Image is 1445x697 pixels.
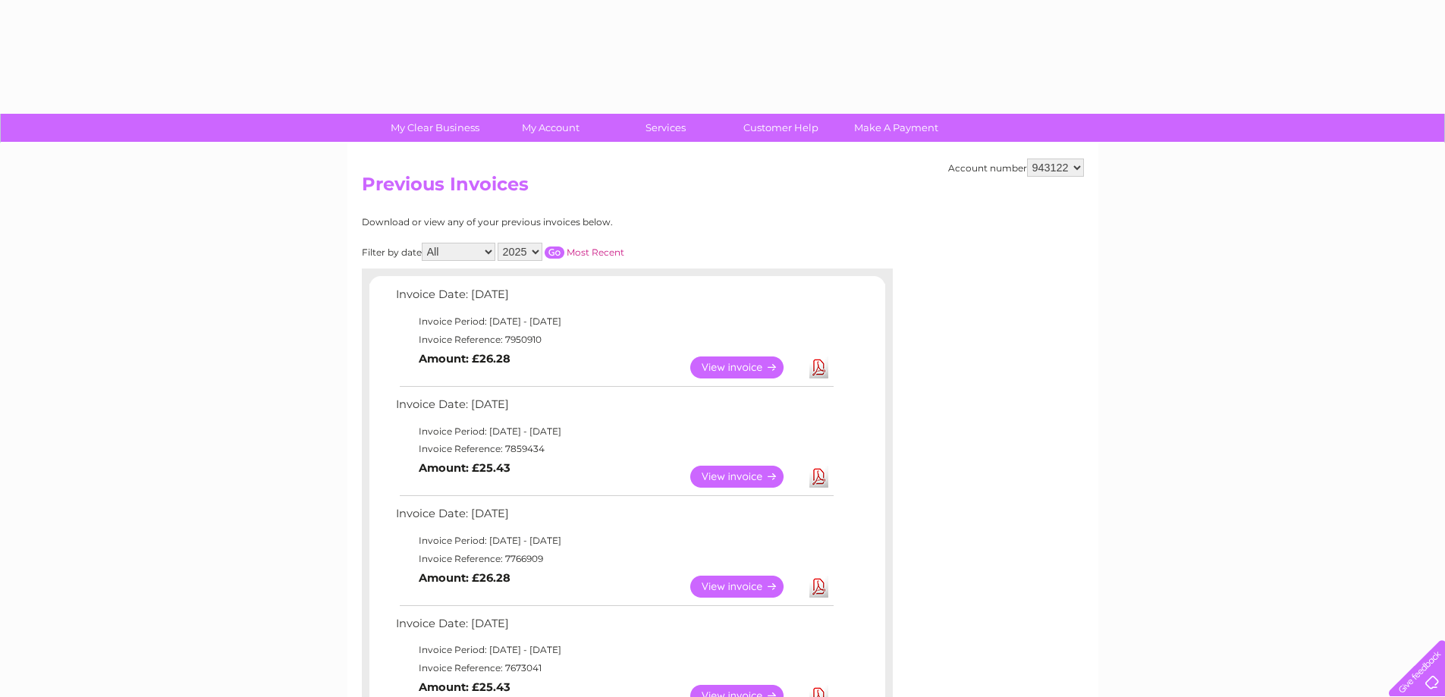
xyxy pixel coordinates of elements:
div: Account number [948,159,1084,177]
b: Amount: £25.43 [419,680,510,694]
a: My Clear Business [372,114,498,142]
h2: Previous Invoices [362,174,1084,203]
td: Invoice Date: [DATE] [392,504,836,532]
div: Filter by date [362,243,760,261]
b: Amount: £26.28 [419,571,510,585]
td: Invoice Date: [DATE] [392,284,836,312]
a: Download [809,356,828,378]
a: Most Recent [567,246,624,258]
td: Invoice Reference: 7673041 [392,659,836,677]
a: My Account [488,114,613,142]
td: Invoice Reference: 7950910 [392,331,836,349]
a: Download [809,576,828,598]
td: Invoice Reference: 7859434 [392,440,836,458]
a: Make A Payment [834,114,959,142]
b: Amount: £25.43 [419,461,510,475]
td: Invoice Reference: 7766909 [392,550,836,568]
td: Invoice Period: [DATE] - [DATE] [392,641,836,659]
td: Invoice Period: [DATE] - [DATE] [392,532,836,550]
b: Amount: £26.28 [419,352,510,366]
td: Invoice Period: [DATE] - [DATE] [392,422,836,441]
a: View [690,576,802,598]
a: View [690,466,802,488]
td: Invoice Date: [DATE] [392,614,836,642]
a: View [690,356,802,378]
a: Services [603,114,728,142]
a: Download [809,466,828,488]
td: Invoice Date: [DATE] [392,394,836,422]
div: Download or view any of your previous invoices below. [362,217,760,228]
a: Customer Help [718,114,843,142]
td: Invoice Period: [DATE] - [DATE] [392,312,836,331]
